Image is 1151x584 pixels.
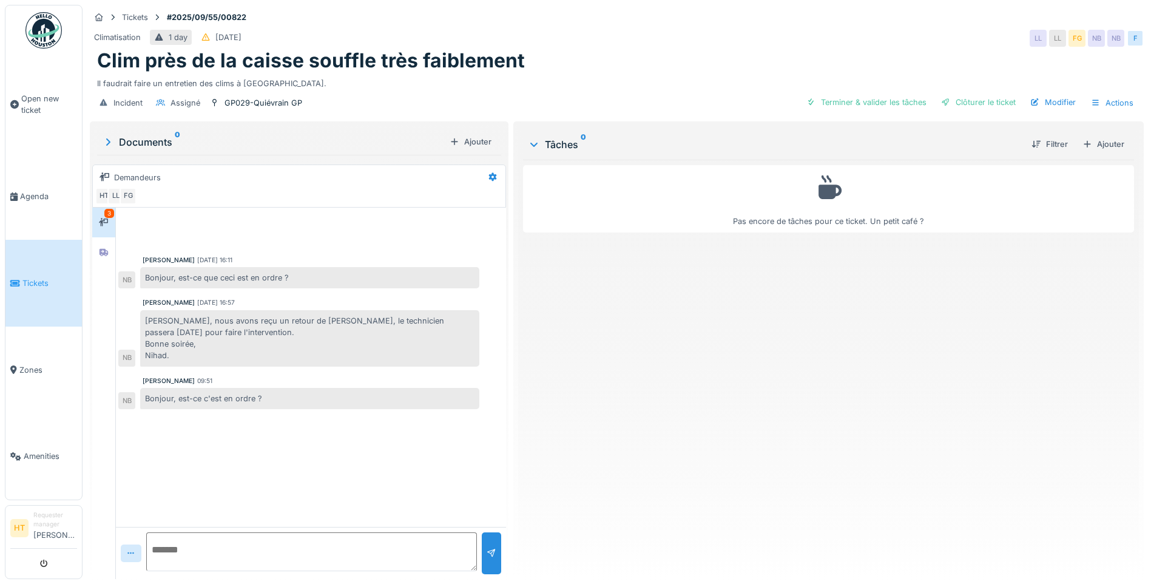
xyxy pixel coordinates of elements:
div: Tickets [122,12,148,23]
div: Pas encore de tâches pour ce ticket. Un petit café ? [531,171,1126,227]
a: Amenities [5,413,82,500]
div: LL [107,188,124,205]
div: Clôturer le ticket [936,94,1021,110]
div: Terminer & valider les tâches [802,94,931,110]
div: Documents [102,135,445,149]
span: Amenities [24,450,77,462]
img: Badge_color-CXgf-gQk.svg [25,12,62,49]
strong: #2025/09/55/00822 [162,12,251,23]
span: Open new ticket [21,93,77,116]
div: NB [1107,30,1124,47]
div: Il faudrait faire un entretien des clims à [GEOGRAPHIC_DATA]. [97,73,1136,89]
div: 1 day [169,32,187,43]
div: FG [120,188,137,205]
div: Tâches [528,137,1022,152]
span: Agenda [20,191,77,202]
div: [PERSON_NAME] [143,256,195,265]
div: Assigné [170,97,200,109]
div: [DATE] [215,32,241,43]
div: LL [1049,30,1066,47]
div: LL [1030,30,1047,47]
li: HT [10,519,29,537]
div: NB [118,350,135,367]
div: NB [1088,30,1105,47]
div: [PERSON_NAME] [143,298,195,307]
div: [PERSON_NAME], nous avons reçu un retour de [PERSON_NAME], le technicien passera [DATE] pour fair... [140,310,479,367]
div: Modifier [1025,94,1081,110]
a: Zones [5,327,82,413]
div: Bonjour, est-ce que ceci est en ordre ? [140,267,479,288]
div: 3 [104,209,114,218]
a: Open new ticket [5,55,82,154]
div: Ajouter [1078,136,1129,152]
div: NB [118,392,135,409]
div: [DATE] 16:11 [197,256,232,265]
div: Requester manager [33,511,77,529]
sup: 0 [175,135,180,149]
a: Tickets [5,240,82,327]
a: HT Requester manager[PERSON_NAME] [10,511,77,549]
div: FG [1068,30,1085,47]
li: [PERSON_NAME] [33,511,77,546]
a: Agenda [5,154,82,240]
h1: Clim près de la caisse souffle très faiblement [97,49,525,72]
div: Demandeurs [114,172,161,183]
div: Actions [1085,94,1139,112]
div: HT [95,188,112,205]
div: Ajouter [445,134,496,150]
div: GP029-Quiévrain GP [224,97,302,109]
div: [DATE] 16:57 [197,298,235,307]
div: [PERSON_NAME] [143,376,195,385]
div: 09:51 [197,376,212,385]
div: Filtrer [1027,136,1073,152]
div: F [1127,30,1144,47]
div: Bonjour, est-ce c'est en ordre ? [140,388,479,409]
sup: 0 [581,137,586,152]
div: NB [118,271,135,288]
span: Zones [19,364,77,376]
div: Climatisation [94,32,141,43]
div: Incident [113,97,143,109]
span: Tickets [22,277,77,289]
